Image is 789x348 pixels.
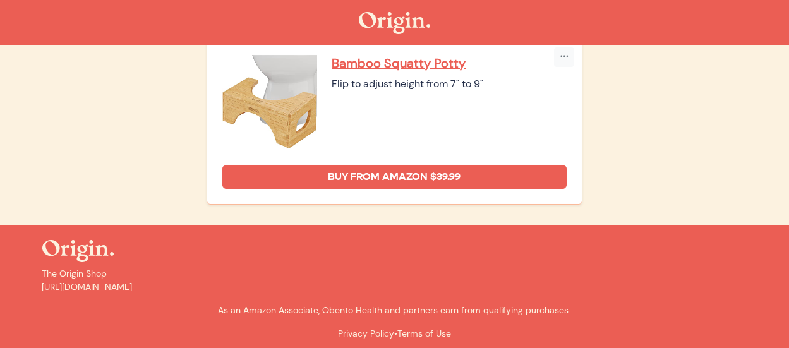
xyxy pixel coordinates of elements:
[42,304,747,317] p: As an Amazon Associate, Obento Health and partners earn from qualifying purchases.
[42,281,133,292] a: [URL][DOMAIN_NAME]
[222,165,567,189] a: Buy from Amazon $39.99
[359,12,430,34] img: The Origin Shop
[42,240,114,262] img: The Origin Shop
[42,267,747,294] p: The Origin Shop
[222,55,317,150] img: Bamboo Squatty Potty
[338,328,394,339] a: Privacy Policy
[42,327,747,340] p: •
[397,328,451,339] a: Terms of Use
[332,55,567,71] a: Bamboo Squatty Potty
[332,76,567,92] div: Flip to adjust height from 7" to 9"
